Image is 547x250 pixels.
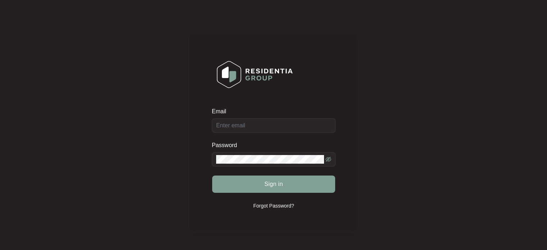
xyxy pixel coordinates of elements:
[253,202,294,209] p: Forgot Password?
[212,176,335,193] button: Sign in
[212,118,336,133] input: Email
[216,155,324,164] input: Password
[212,108,231,115] label: Email
[325,156,331,162] span: eye-invisible
[212,142,242,149] label: Password
[212,56,297,93] img: Login Logo
[264,180,283,188] span: Sign in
